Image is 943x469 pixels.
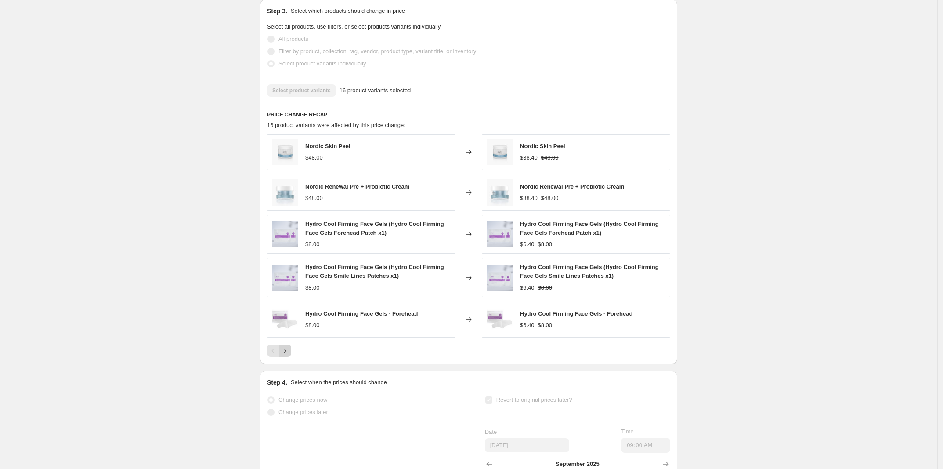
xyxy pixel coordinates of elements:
h6: PRICE CHANGE RECAP [267,111,670,118]
span: Nordic Skin Peel [520,143,565,149]
span: Nordic Skin Peel [305,143,350,149]
input: 8/29/2025 [485,438,569,452]
span: 16 product variants were affected by this price change: [267,122,405,128]
div: $38.40 [520,194,538,203]
span: Hydro Cool Firming Face Gels - Forehead [520,310,632,317]
span: Select all products, use filters, or select products variants individually [267,23,441,30]
span: Change prices now [278,396,327,403]
span: 16 product variants selected [340,86,411,95]
div: $8.00 [305,321,320,330]
span: Change prices later [278,409,328,415]
strike: $48.00 [541,194,559,203]
button: Next [279,345,291,357]
span: Filter by product, collection, tag, vendor, product type, variant title, or inventory [278,48,476,55]
h2: Step 4. [267,378,287,387]
span: Nordic Renewal Pre + Probiotic Cream [520,183,624,190]
span: Date [485,429,497,435]
span: Hydro Cool Firming Face Gels (Hydro Cool Firming Face Gels Smile Lines Patches x1) [305,264,444,279]
span: All products [278,36,308,42]
img: HydroCoolFirmingFaceGels_80x.png [487,265,513,291]
img: FLIAB_80x.png [487,306,513,333]
p: Select when the prices should change [291,378,387,387]
h2: Step 3. [267,7,287,15]
img: HydroCoolFirmingFaceGels_80x.png [272,221,298,247]
img: Nordic-Renewal-Cream-PDP-2048px-together_80x.jpg [272,179,298,206]
strike: $8.00 [538,240,553,249]
div: $6.40 [520,321,535,330]
div: $48.00 [305,194,323,203]
img: NordicSkinPeel_MAIN_1200x1200_dc1152bc-30ca-44a6-87d5-b26632cdea7b_80x.webp [272,139,298,165]
div: $8.00 [305,240,320,249]
span: Select product variants individually [278,60,366,67]
img: HydroCoolFirmingFaceGels_80x.png [487,221,513,247]
div: $8.00 [305,284,320,292]
img: Nordic-Renewal-Cream-PDP-2048px-together_80x.jpg [487,179,513,206]
span: Nordic Renewal Pre + Probiotic Cream [305,183,409,190]
span: Hydro Cool Firming Face Gels (Hydro Cool Firming Face Gels Forehead Patch x1) [520,221,659,236]
input: 12:00 [621,438,670,453]
span: Revert to original prices later? [496,396,572,403]
p: Select which products should change in price [291,7,405,15]
div: $38.40 [520,153,538,162]
span: Hydro Cool Firming Face Gels (Hydro Cool Firming Face Gels Smile Lines Patches x1) [520,264,659,279]
div: $6.40 [520,240,535,249]
nav: Pagination [267,345,291,357]
div: $6.40 [520,284,535,292]
img: FLIAB_80x.png [272,306,298,333]
div: $48.00 [305,153,323,162]
img: HydroCoolFirmingFaceGels_80x.png [272,265,298,291]
span: Hydro Cool Firming Face Gels (Hydro Cool Firming Face Gels Forehead Patch x1) [305,221,444,236]
img: NordicSkinPeel_MAIN_1200x1200_dc1152bc-30ca-44a6-87d5-b26632cdea7b_80x.webp [487,139,513,165]
strike: $8.00 [538,321,553,330]
strike: $8.00 [538,284,553,292]
span: Time [621,428,633,435]
strike: $48.00 [541,153,559,162]
span: Hydro Cool Firming Face Gels - Forehead [305,310,418,317]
